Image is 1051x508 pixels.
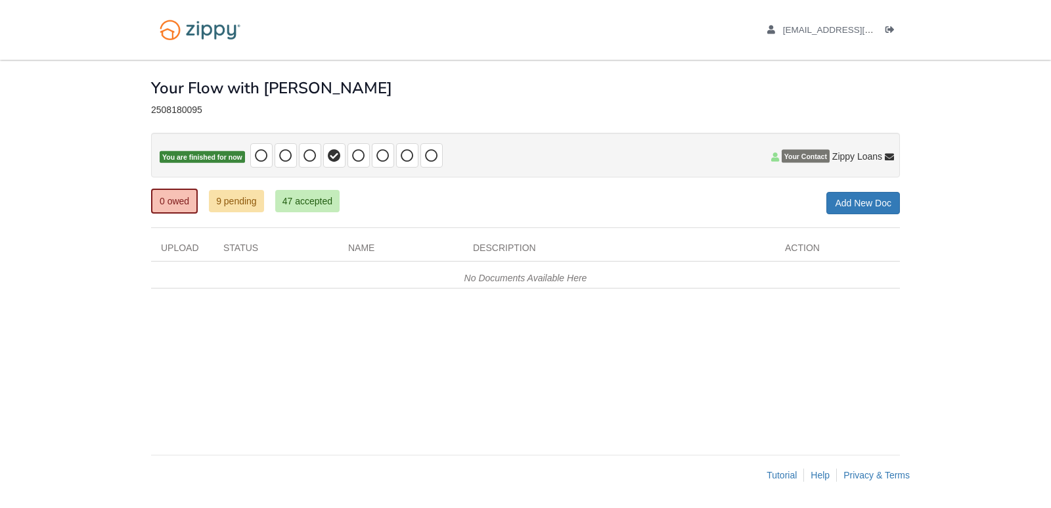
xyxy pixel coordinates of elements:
[767,470,797,480] a: Tutorial
[826,192,900,214] a: Add New Doc
[275,190,340,212] a: 47 accepted
[151,80,392,97] h1: Your Flow with [PERSON_NAME]
[767,25,933,38] a: edit profile
[811,470,830,480] a: Help
[151,104,900,116] div: 2508180095
[783,25,933,35] span: adominguez6804@gmail.com
[213,241,338,261] div: Status
[151,13,249,47] img: Logo
[338,241,463,261] div: Name
[464,273,587,283] em: No Documents Available Here
[885,25,900,38] a: Log out
[151,241,213,261] div: Upload
[151,189,198,214] a: 0 owed
[160,151,245,164] span: You are finished for now
[463,241,775,261] div: Description
[832,150,882,163] span: Zippy Loans
[843,470,910,480] a: Privacy & Terms
[209,190,264,212] a: 9 pending
[775,241,900,261] div: Action
[782,150,830,163] span: Your Contact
